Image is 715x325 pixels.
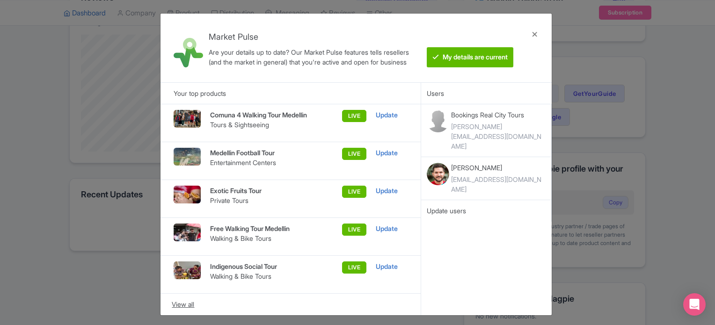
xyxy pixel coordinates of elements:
[376,148,408,158] div: Update
[172,299,409,310] div: View all
[421,82,551,104] div: Users
[174,224,200,241] img: Walking9R5A3256_jlkuer.jpg
[210,148,325,158] p: Medellin Football Tour
[209,47,417,67] div: Are your details up to date? Our Market Pulse features tells resellers (and the market in general...
[376,261,408,272] div: Update
[209,32,417,42] h4: Market Pulse
[210,224,325,233] p: Free Walking Tour Medellin
[210,120,325,130] p: Tours & Sightseeing
[210,158,325,167] p: Entertainment Centers
[174,110,200,128] img: tjrjoieslqxnkj4szrtg.jpg
[174,38,203,67] img: market_pulse-1-0a5220b3d29e4a0de46fb7534bebe030.svg
[210,233,325,243] p: Walking & Bike Tours
[174,148,200,166] img: WhatsApp_Image_2024-12-13_at_11.38.35_AM_q2zydp.jpg
[427,47,513,67] btn: My details are current
[210,186,325,195] p: Exotic Fruits Tour
[210,195,325,205] p: Private Tours
[427,206,545,216] div: Update users
[451,174,545,194] div: [EMAIL_ADDRESS][DOMAIN_NAME]
[451,122,545,131] div: [PERSON_NAME]
[427,163,449,185] img: iydvzqlo6l8hxbbddfdw.png
[451,110,545,120] p: Bookings Real City Tours
[683,293,706,316] div: Open Intercom Messenger
[451,131,545,151] div: [EMAIL_ADDRESS][DOMAIN_NAME]
[174,261,200,279] img: Embera-indigenous-tour-2_zdekis.jpg
[451,163,545,173] p: [PERSON_NAME]
[210,110,325,120] p: Comuna 4 Walking Tour Medellin
[376,186,408,196] div: Update
[210,271,325,281] p: Walking & Bike Tours
[376,224,408,234] div: Update
[376,110,408,120] div: Update
[174,186,200,203] img: zxduhcaxea0pdikufxnj.jpg
[210,261,325,271] p: Indigenous Social Tour
[427,110,449,132] img: contact-b11cc6e953956a0c50a2f97983291f06.png
[161,82,421,104] div: Your top products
